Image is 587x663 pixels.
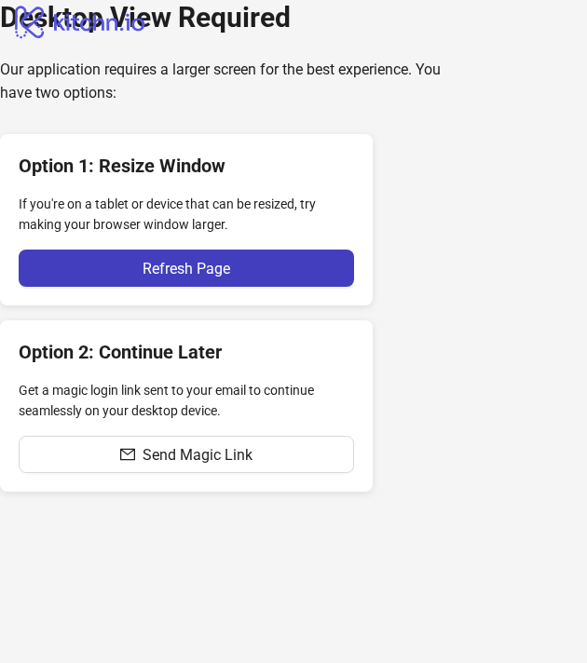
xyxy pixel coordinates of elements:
[19,250,354,287] button: Refresh Page
[143,257,230,280] span: Refresh Page
[120,447,135,462] span: mail
[19,380,354,421] div: Get a magic login link sent to your email to continue seamlessly on your desktop device.
[143,443,253,467] span: Send Magic Link
[19,194,354,235] div: If you're on a tablet or device that can be resized, try making your browser window larger.
[19,153,354,179] h4: Option 1: Resize Window
[19,339,354,365] h4: Option 2: Continue Later
[19,436,354,473] button: Send Magic Link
